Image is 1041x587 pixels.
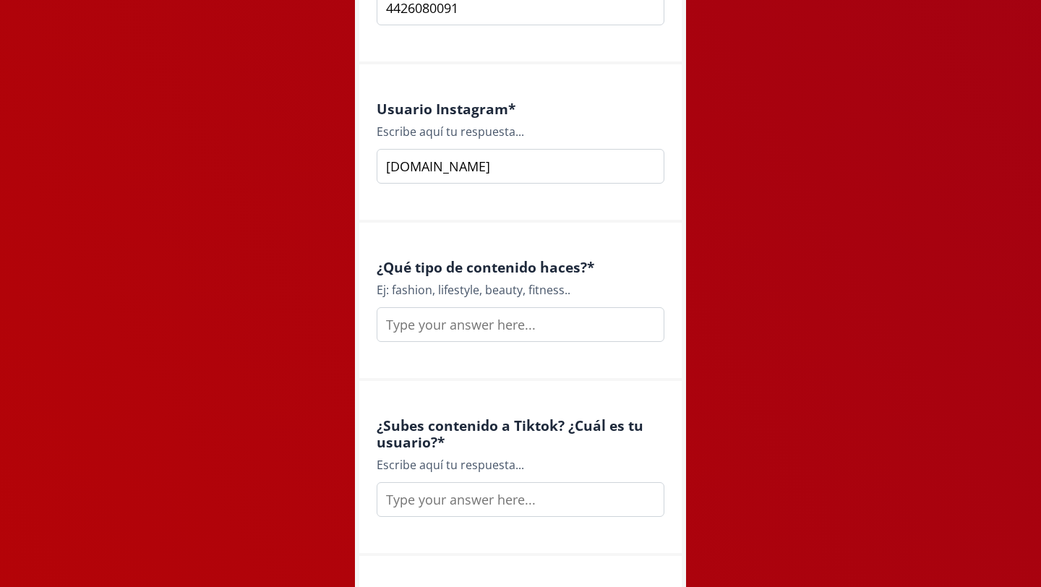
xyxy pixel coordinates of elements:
[377,259,664,275] h4: ¿Qué tipo de contenido haces? *
[377,456,664,474] div: Escribe aquí tu respuesta...
[377,417,664,450] h4: ¿Subes contenido a Tiktok? ¿Cuál es tu usuario? *
[377,100,664,117] h4: Usuario Instagram *
[377,281,664,299] div: Ej: fashion, lifestyle, beauty, fitness..
[377,307,664,342] input: Type your answer here...
[377,482,664,517] input: Type your answer here...
[377,123,664,140] div: Escribe aquí tu respuesta...
[377,149,664,184] input: Type your answer here...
